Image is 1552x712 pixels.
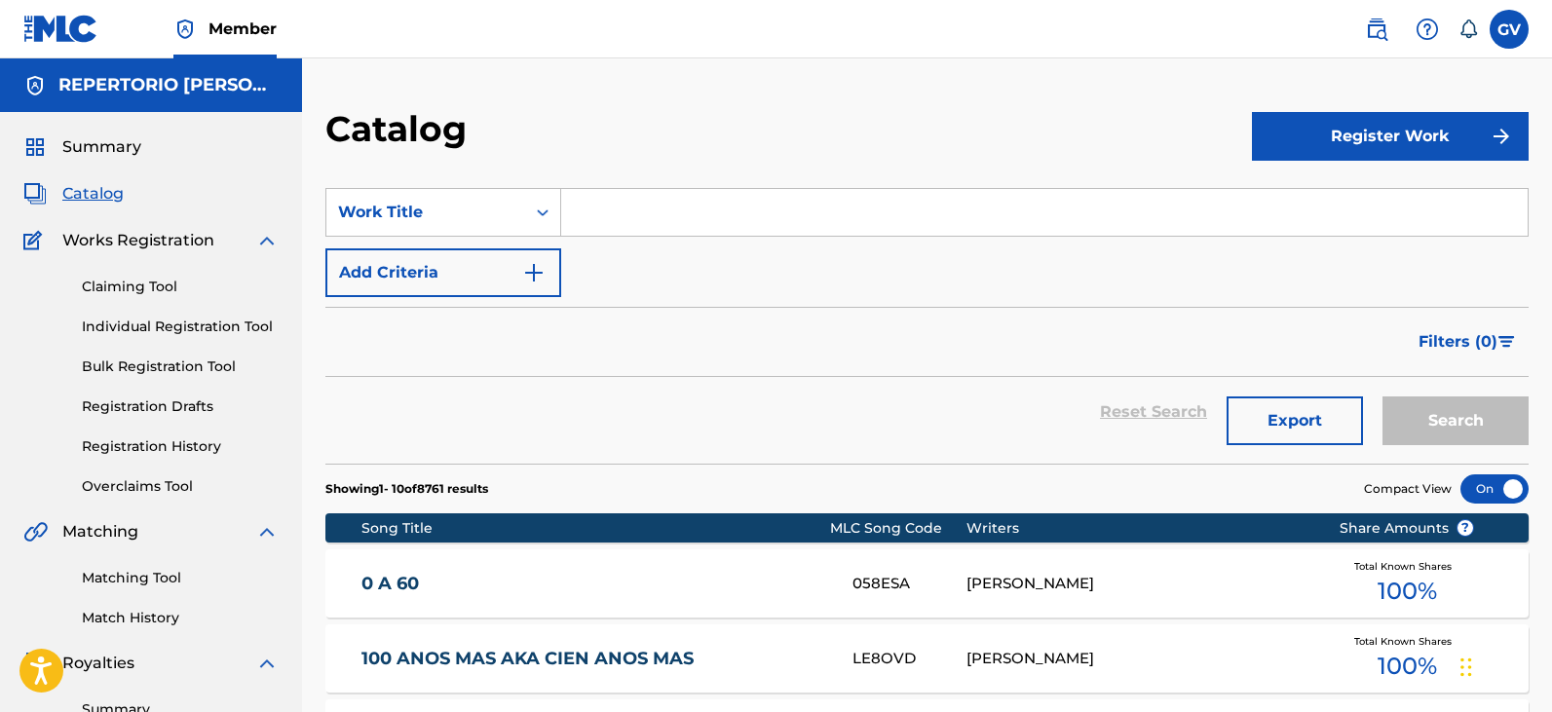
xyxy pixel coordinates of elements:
img: 9d2ae6d4665cec9f34b9.svg [522,261,546,284]
div: Notifications [1458,19,1478,39]
span: Summary [62,135,141,159]
div: Arrastrar [1460,638,1472,696]
span: ? [1457,520,1473,536]
img: filter [1498,336,1515,348]
div: Work Title [338,201,513,224]
span: Member [208,18,277,40]
a: Registration Drafts [82,396,279,417]
h2: Catalog [325,107,476,151]
span: Total Known Shares [1354,559,1459,574]
button: Filters (0) [1407,318,1529,366]
img: search [1365,18,1388,41]
button: Register Work [1252,112,1529,161]
form: Search Form [325,188,1529,464]
div: MLC Song Code [830,518,967,539]
div: User Menu [1490,10,1529,49]
h5: REPERTORIO VEGA [58,74,279,96]
div: Widget de chat [1455,618,1552,712]
div: Help [1408,10,1447,49]
span: Share Amounts [1340,518,1474,539]
span: Catalog [62,182,124,206]
p: Showing 1 - 10 of 8761 results [325,480,488,498]
a: Matching Tool [82,568,279,588]
span: Filters ( 0 ) [1419,330,1497,354]
div: Writers [966,518,1309,539]
a: Registration History [82,436,279,457]
img: Works Registration [23,229,49,252]
img: expand [255,652,279,675]
img: Royalties [23,652,47,675]
div: [PERSON_NAME] [966,573,1309,595]
button: Export [1227,396,1363,445]
a: Bulk Registration Tool [82,356,279,377]
img: expand [255,229,279,252]
span: Total Known Shares [1354,634,1459,649]
span: Works Registration [62,229,214,252]
a: SummarySummary [23,135,141,159]
a: 0 A 60 [361,573,826,595]
img: Accounts [23,74,47,97]
span: Matching [62,520,138,543]
div: LE8OVD [852,648,966,670]
span: 100 % [1378,574,1437,609]
div: Song Title [361,518,830,539]
a: Individual Registration Tool [82,317,279,337]
span: 100 % [1378,649,1437,684]
img: help [1416,18,1439,41]
img: Catalog [23,182,47,206]
img: Matching [23,520,48,543]
a: CatalogCatalog [23,182,124,206]
img: Top Rightsholder [173,18,197,41]
a: Public Search [1357,10,1396,49]
img: Summary [23,135,47,159]
iframe: Chat Widget [1455,618,1552,712]
img: expand [255,520,279,543]
span: Compact View [1364,480,1452,498]
button: Add Criteria [325,248,561,297]
a: Match History [82,608,279,628]
div: [PERSON_NAME] [966,648,1309,670]
img: f7272a7cc735f4ea7f67.svg [1490,125,1513,148]
span: Royalties [62,652,134,675]
a: Overclaims Tool [82,476,279,497]
img: MLC Logo [23,15,98,43]
a: 100 ANOS MAS AKA CIEN ANOS MAS [361,648,826,670]
div: 058ESA [852,573,966,595]
a: Claiming Tool [82,277,279,297]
